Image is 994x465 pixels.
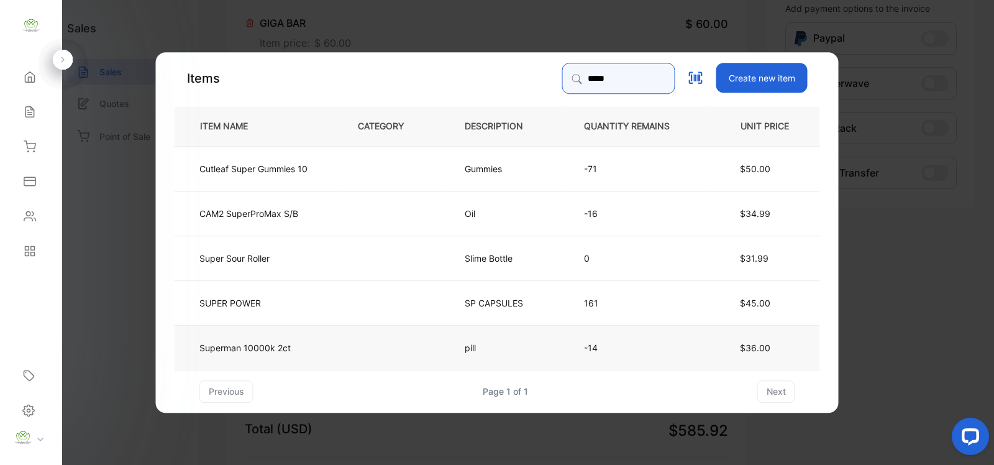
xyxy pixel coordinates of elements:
[14,428,32,447] img: profile
[740,298,770,308] span: $45.00
[465,120,543,133] p: DESCRIPTION
[199,162,308,175] p: Cutleaf Super Gummies 10
[584,207,690,220] p: -16
[716,63,808,93] button: Create new item
[199,341,291,354] p: Superman 10000k 2ct
[195,120,268,133] p: ITEM NAME
[465,297,523,310] p: SP CAPSULES
[465,341,498,354] p: pill
[740,163,770,174] span: $50.00
[465,207,498,220] p: Oil
[731,120,800,133] p: UNIT PRICE
[465,252,513,265] p: Slime Bottle
[757,380,795,403] button: next
[483,385,528,398] div: Page 1 of 1
[584,341,690,354] p: -14
[465,162,502,175] p: Gummies
[584,120,690,133] p: QUANTITY REMAINS
[740,343,770,353] span: $36.00
[740,208,770,219] span: $34.99
[199,207,298,220] p: CAM2 SuperProMax S/B
[584,162,690,175] p: -71
[187,69,220,88] p: Items
[358,120,424,133] p: CATEGORY
[584,297,690,310] p: 161
[199,380,253,403] button: previous
[199,297,261,310] p: SUPER POWER
[942,413,994,465] iframe: LiveChat chat widget
[740,253,768,264] span: $31.99
[584,252,690,265] p: 0
[199,252,270,265] p: Super Sour Roller
[22,16,40,35] img: logo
